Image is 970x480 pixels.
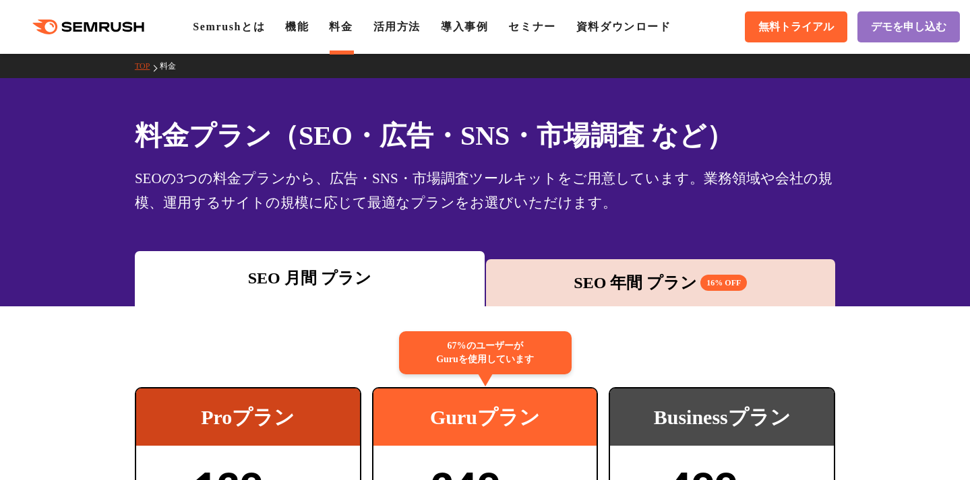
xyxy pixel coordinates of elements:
[700,275,747,291] span: 16% OFF
[285,21,309,32] a: 機能
[610,388,834,446] div: Businessプラン
[857,11,960,42] a: デモを申し込む
[758,20,834,34] span: 無料トライアル
[135,166,835,215] div: SEOの3つの料金プランから、広告・SNS・市場調査ツールキットをご用意しています。業務領域や会社の規模、運用するサイトの規模に応じて最適なプランをお選びいただけます。
[745,11,847,42] a: 無料トライアル
[136,388,360,446] div: Proプラン
[373,388,597,446] div: Guruプラン
[399,331,572,374] div: 67%のユーザーが Guruを使用しています
[135,61,160,71] a: TOP
[135,116,835,156] h1: 料金プラン（SEO・広告・SNS・市場調査 など）
[441,21,488,32] a: 導入事例
[493,271,829,295] div: SEO 年間 プラン
[373,21,421,32] a: 活用方法
[871,20,946,34] span: デモを申し込む
[142,266,478,290] div: SEO 月間 プラン
[329,21,353,32] a: 料金
[193,21,265,32] a: Semrushとは
[508,21,555,32] a: セミナー
[576,21,671,32] a: 資料ダウンロード
[160,61,186,71] a: 料金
